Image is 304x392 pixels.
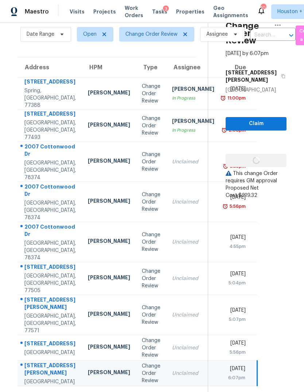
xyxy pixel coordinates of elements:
[88,237,130,247] div: [PERSON_NAME]
[142,115,160,137] div: Change Order Review
[226,170,287,185] div: This change Order requires GM approval
[24,183,76,199] div: 2007 Cottonwood Dr
[24,272,76,294] div: [GEOGRAPHIC_DATA], [GEOGRAPHIC_DATA], 77505
[24,313,76,334] div: [GEOGRAPHIC_DATA], [GEOGRAPHIC_DATA], 77571
[88,197,130,206] div: [PERSON_NAME]
[250,30,275,41] input: Search by address
[172,344,214,352] div: Unclaimed
[142,83,160,105] div: Change Order Review
[206,31,228,38] span: Assignee
[125,4,143,19] span: Work Orders
[226,86,287,94] div: [GEOGRAPHIC_DATA]
[142,268,160,290] div: Change Order Review
[176,8,204,15] span: Properties
[24,87,76,109] div: Spring, [GEOGRAPHIC_DATA], 77388
[24,263,76,272] div: [STREET_ADDRESS]
[136,57,166,78] th: Type
[83,31,97,38] span: Open
[88,310,130,319] div: [PERSON_NAME]
[226,50,269,57] div: [DATE] by 6:07pm
[24,362,76,378] div: [STREET_ADDRESS][PERSON_NAME]
[226,117,287,131] button: Claim
[172,275,214,282] div: Unclaimed
[231,119,281,128] span: Claim
[142,231,160,253] div: Change Order Review
[88,121,130,130] div: [PERSON_NAME]
[142,304,160,326] div: Change Order Review
[24,240,76,261] div: [GEOGRAPHIC_DATA], [GEOGRAPHIC_DATA], 78374
[82,57,136,78] th: HPM
[172,85,214,94] div: [PERSON_NAME]
[24,340,76,349] div: [STREET_ADDRESS]
[142,337,160,359] div: Change Order Review
[142,151,160,173] div: Change Order Review
[172,198,214,206] div: Unclaimed
[172,117,214,127] div: [PERSON_NAME]
[88,89,130,98] div: [PERSON_NAME]
[93,8,116,15] span: Projects
[27,31,54,38] span: Date Range
[226,69,277,84] h5: [STREET_ADDRESS][PERSON_NAME]
[277,66,287,86] button: Copy Address
[213,4,248,19] span: Geo Assignments
[24,349,76,356] div: [GEOGRAPHIC_DATA]
[125,31,178,38] span: Change Order Review
[172,311,214,319] div: Unclaimed
[24,223,76,240] div: 2007 Cottonwood Dr
[286,30,296,40] button: Open
[163,5,169,13] div: 3
[172,370,214,377] div: Unclaimed
[17,57,82,78] th: Address
[24,378,76,385] div: [GEOGRAPHIC_DATA]
[166,57,220,78] th: Assignee
[88,343,130,352] div: [PERSON_NAME]
[172,238,214,246] div: Unclaimed
[142,362,160,384] div: Change Order Review
[25,8,49,15] span: Maestro
[172,94,214,102] div: In Progress
[261,4,266,12] div: 10
[172,127,214,134] div: In Progress
[88,157,130,166] div: [PERSON_NAME]
[24,143,76,159] div: 2007 Cottonwood Dr
[24,159,76,181] div: [GEOGRAPHIC_DATA], [GEOGRAPHIC_DATA], 78374
[142,191,160,213] div: Change Order Review
[226,22,269,44] h2: Change Order Review
[24,119,76,141] div: [GEOGRAPHIC_DATA], [GEOGRAPHIC_DATA], 77493
[70,8,85,15] span: Visits
[88,274,130,283] div: [PERSON_NAME]
[24,199,76,221] div: [GEOGRAPHIC_DATA], [GEOGRAPHIC_DATA], 78374
[172,158,214,166] div: Unclaimed
[24,78,76,87] div: [STREET_ADDRESS]
[152,9,167,14] span: Tasks
[88,369,130,378] div: [PERSON_NAME]
[24,110,76,119] div: [STREET_ADDRESS]
[226,185,287,199] div: Proposed Net Cost: $219.32
[24,296,76,313] div: [STREET_ADDRESS][PERSON_NAME]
